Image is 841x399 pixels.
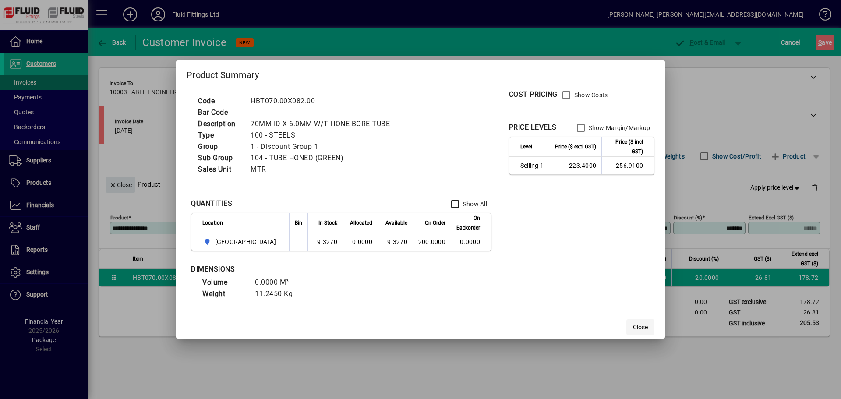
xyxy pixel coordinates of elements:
[246,118,400,130] td: 70MM ID X 6.0MM W/T HONE BORE TUBE
[549,157,601,174] td: 223.4000
[194,130,246,141] td: Type
[194,107,246,118] td: Bar Code
[246,152,400,164] td: 104 - TUBE HONED (GREEN)
[425,218,445,228] span: On Order
[385,218,407,228] span: Available
[295,218,302,228] span: Bin
[509,122,557,133] div: PRICE LEVELS
[461,200,487,208] label: Show All
[601,157,654,174] td: 256.9100
[194,152,246,164] td: Sub Group
[555,142,596,152] span: Price ($ excl GST)
[246,95,400,107] td: HBT070.00X082.00
[318,218,337,228] span: In Stock
[251,288,303,300] td: 11.2450 Kg
[198,288,251,300] td: Weight
[626,319,654,335] button: Close
[246,164,400,175] td: MTR
[191,264,410,275] div: DIMENSIONS
[418,238,445,245] span: 200.0000
[520,142,532,152] span: Level
[251,277,303,288] td: 0.0000 M³
[198,277,251,288] td: Volume
[343,233,378,251] td: 0.0000
[509,89,558,100] div: COST PRICING
[456,213,480,233] span: On Backorder
[194,95,246,107] td: Code
[451,233,491,251] td: 0.0000
[176,60,665,86] h2: Product Summary
[246,130,400,141] td: 100 - STEELS
[194,141,246,152] td: Group
[194,164,246,175] td: Sales Unit
[520,161,544,170] span: Selling 1
[633,323,648,332] span: Close
[350,218,372,228] span: Allocated
[202,237,279,247] span: AUCKLAND
[246,141,400,152] td: 1 - Discount Group 1
[607,137,643,156] span: Price ($ incl GST)
[191,198,232,209] div: QUANTITIES
[194,118,246,130] td: Description
[307,233,343,251] td: 9.3270
[572,91,608,99] label: Show Costs
[587,124,650,132] label: Show Margin/Markup
[202,218,223,228] span: Location
[215,237,276,246] span: [GEOGRAPHIC_DATA]
[378,233,413,251] td: 9.3270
